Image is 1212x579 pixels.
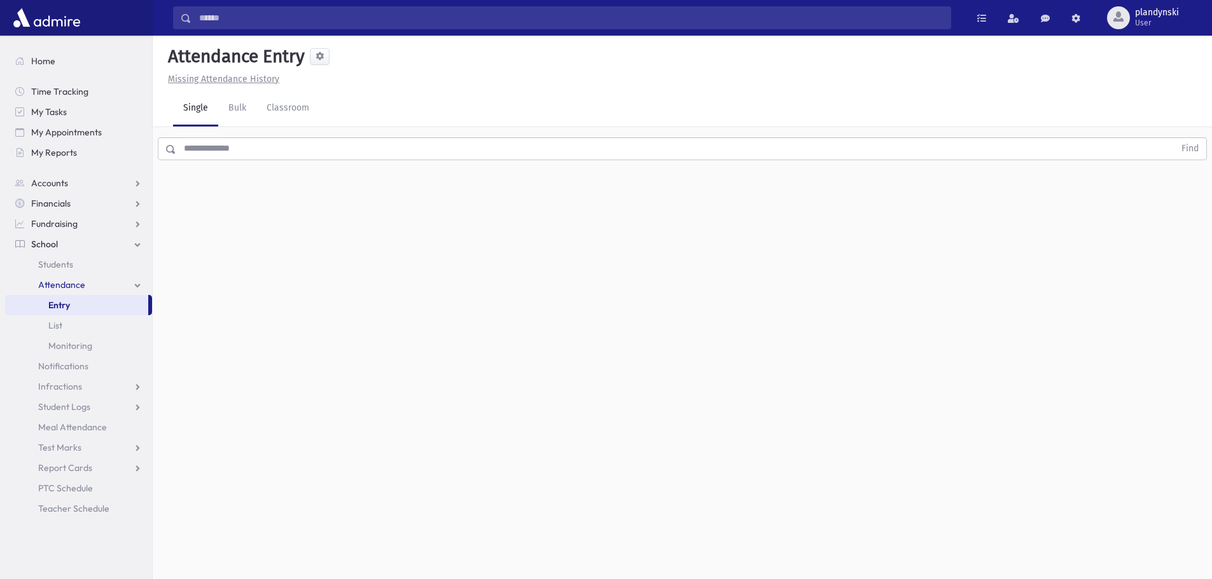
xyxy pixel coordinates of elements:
[5,417,152,437] a: Meal Attendance
[48,340,92,351] span: Monitoring
[31,126,102,138] span: My Appointments
[31,106,67,118] span: My Tasks
[5,102,152,122] a: My Tasks
[38,482,93,494] span: PTC Schedule
[38,462,92,473] span: Report Cards
[38,259,73,270] span: Students
[1135,8,1179,18] span: plandynski
[31,177,68,189] span: Accounts
[1135,18,1179,28] span: User
[218,91,256,126] a: Bulk
[5,397,152,417] a: Student Logs
[5,376,152,397] a: Infractions
[38,421,107,433] span: Meal Attendance
[31,147,77,158] span: My Reports
[192,6,951,29] input: Search
[163,46,305,67] h5: Attendance Entry
[163,74,279,85] a: Missing Attendance History
[5,214,152,234] a: Fundraising
[5,122,152,142] a: My Appointments
[31,86,88,97] span: Time Tracking
[31,55,55,67] span: Home
[38,503,109,514] span: Teacher Schedule
[1174,138,1206,160] button: Find
[5,142,152,163] a: My Reports
[5,315,152,336] a: List
[5,336,152,356] a: Monitoring
[256,91,319,126] a: Classroom
[38,279,85,290] span: Attendance
[5,51,152,71] a: Home
[48,299,70,311] span: Entry
[5,356,152,376] a: Notifications
[5,193,152,214] a: Financials
[5,275,152,295] a: Attendance
[48,320,62,331] span: List
[173,91,218,126] a: Single
[5,498,152,519] a: Teacher Schedule
[5,173,152,193] a: Accounts
[31,198,71,209] span: Financials
[5,234,152,254] a: School
[10,5,83,31] img: AdmirePro
[5,437,152,458] a: Test Marks
[38,360,88,372] span: Notifications
[31,238,58,250] span: School
[31,218,78,229] span: Fundraising
[38,442,81,453] span: Test Marks
[5,254,152,275] a: Students
[5,458,152,478] a: Report Cards
[168,74,279,85] u: Missing Attendance History
[38,401,90,412] span: Student Logs
[5,295,148,315] a: Entry
[5,478,152,498] a: PTC Schedule
[5,81,152,102] a: Time Tracking
[38,381,82,392] span: Infractions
